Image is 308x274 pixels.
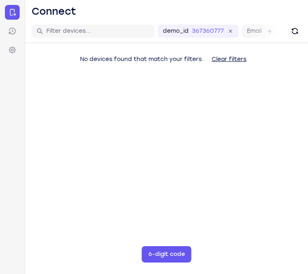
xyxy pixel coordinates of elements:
a: Sessions [5,24,20,38]
input: Filter devices... [46,27,150,35]
label: Email [247,27,262,35]
button: 6-digit code [142,246,192,263]
h1: Connect [32,5,76,18]
a: Settings [5,43,20,57]
button: Refresh [288,25,301,38]
span: No devices found that match your filters. [80,56,203,63]
a: Connect [5,5,20,20]
label: demo_id [163,27,189,35]
button: Clear filters [205,51,253,68]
